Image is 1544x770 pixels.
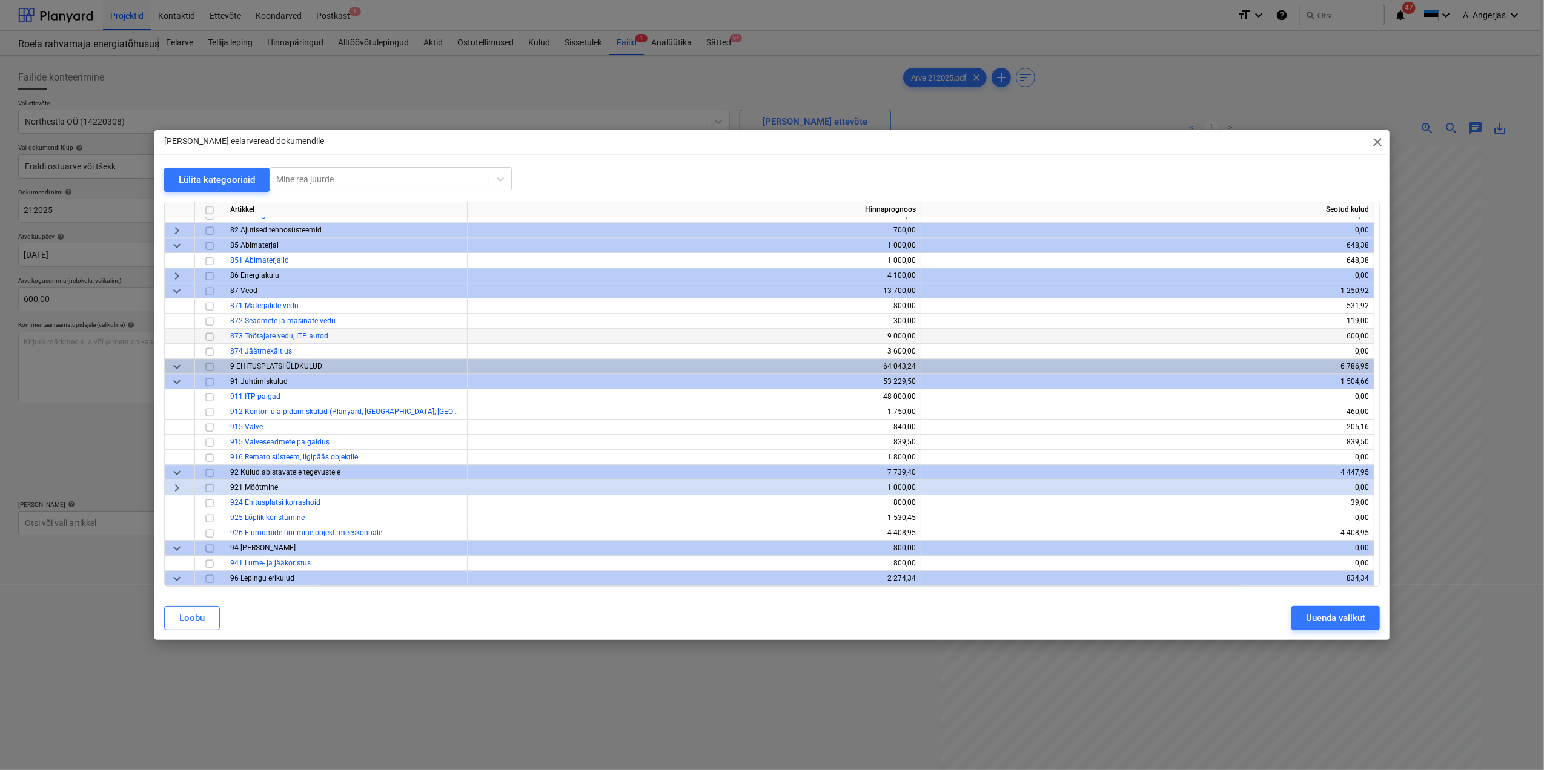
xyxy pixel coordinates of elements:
[230,392,280,401] a: 911 ITP palgad
[230,317,336,325] a: 872 Seadmete ja masinate vedu
[926,480,1369,495] div: 0,00
[926,298,1369,314] div: 531,92
[472,359,916,374] div: 64 043,24
[230,453,358,461] a: 916 Remato süsteem, ligipääs objektile
[472,268,916,283] div: 4 100,00
[472,253,916,268] div: 1 000,00
[230,362,322,370] span: 9 EHITUSPLATSI ÜLDKULUD
[472,283,916,298] div: 13 700,00
[926,344,1369,359] div: 0,00
[230,498,320,507] a: 924 Ehitusplatsi korrashoid
[170,571,184,586] span: keyboard_arrow_down
[225,202,468,217] div: Artikkel
[472,525,916,541] div: 4 408,95
[926,389,1369,404] div: 0,00
[230,438,330,446] a: 915 Valveseadmete paigaldus
[926,283,1369,298] div: 1 250,92
[230,483,278,492] span: 921 Mõõtmine
[230,211,291,219] a: 819 Tellingute rent
[230,301,299,310] a: 871 Materjalide vedu
[926,450,1369,465] div: 0,00
[926,374,1369,389] div: 1 504,66
[926,359,1369,374] div: 6 786,95
[472,314,916,329] div: 300,00
[230,332,328,340] a: 873 Töötajate vedu, ITP autod
[170,541,184,556] span: keyboard_arrow_down
[230,256,289,265] a: 851 Abimaterjalid
[472,420,916,435] div: 840,00
[472,541,916,556] div: 800,00
[170,284,184,298] span: keyboard_arrow_down
[472,465,916,480] div: 7 739,40
[926,329,1369,344] div: 600,00
[926,268,1369,283] div: 0,00
[472,344,916,359] div: 3 600,00
[230,377,288,386] span: 91 Juhtimiskulud
[472,404,916,420] div: 1 750,00
[170,466,184,480] span: keyboard_arrow_down
[472,571,916,586] div: 2 274,34
[179,610,205,626] div: Loobu
[472,480,916,495] div: 1 000,00
[230,574,294,582] span: 96 Lepingu erikulud
[472,238,916,253] div: 1 000,00
[164,606,220,630] button: Loobu
[926,223,1369,238] div: 0,00
[472,389,916,404] div: 48 000,00
[926,404,1369,420] div: 460,00
[170,239,184,253] span: keyboard_arrow_down
[230,513,305,522] a: 925 Lõplik koristamine
[926,525,1369,541] div: 4 408,95
[230,286,257,295] span: 87 Veod
[230,423,263,431] a: 915 Valve
[230,271,279,280] span: 86 Energiakulu
[472,223,916,238] div: 700,00
[926,465,1369,480] div: 4 447,95
[230,407,509,416] a: 912 Kontori ülalpidamiskulud (Planyard, [GEOGRAPHIC_DATA], [GEOGRAPHIC_DATA])
[230,528,382,537] a: 926 Eluruumide üürimine objekti meeskonnale
[926,510,1369,525] div: 0,00
[170,375,184,389] span: keyboard_arrow_down
[230,544,296,552] span: 94 Talvised lisakulud
[926,314,1369,329] div: 119,00
[179,172,255,188] div: Lülita kategooriaid
[1291,606,1380,630] button: Uuenda valikut
[472,495,916,510] div: 800,00
[472,374,916,389] div: 53 229,50
[230,226,322,234] span: 82 Ajutised tehnosüsteemid
[170,223,184,238] span: keyboard_arrow_right
[170,360,184,374] span: keyboard_arrow_down
[170,481,184,495] span: keyboard_arrow_right
[472,298,916,314] div: 800,00
[926,495,1369,510] div: 39,00
[472,450,916,465] div: 1 800,00
[230,559,311,567] a: 941 Lume- ja jääkoristus
[468,202,921,217] div: Hinnaprognoos
[230,407,509,416] span: 912 Kontori ülalpidamiskulud (Planyard, Bauhub, Telia)
[472,435,916,450] div: 839,50
[230,241,279,249] span: 85 Abimaterjal
[926,556,1369,571] div: 0,00
[170,269,184,283] span: keyboard_arrow_right
[164,135,324,148] p: [PERSON_NAME] eelarveread dokumendile
[926,571,1369,586] div: 834,34
[472,556,916,571] div: 800,00
[1306,610,1365,626] div: Uuenda valikut
[230,468,340,476] span: 92 Kulud abistavatele tegevustele
[926,541,1369,556] div: 0,00
[1370,135,1385,150] span: close
[230,347,292,355] a: 874 Jäätmekäitlus
[921,202,1374,217] div: Seotud kulud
